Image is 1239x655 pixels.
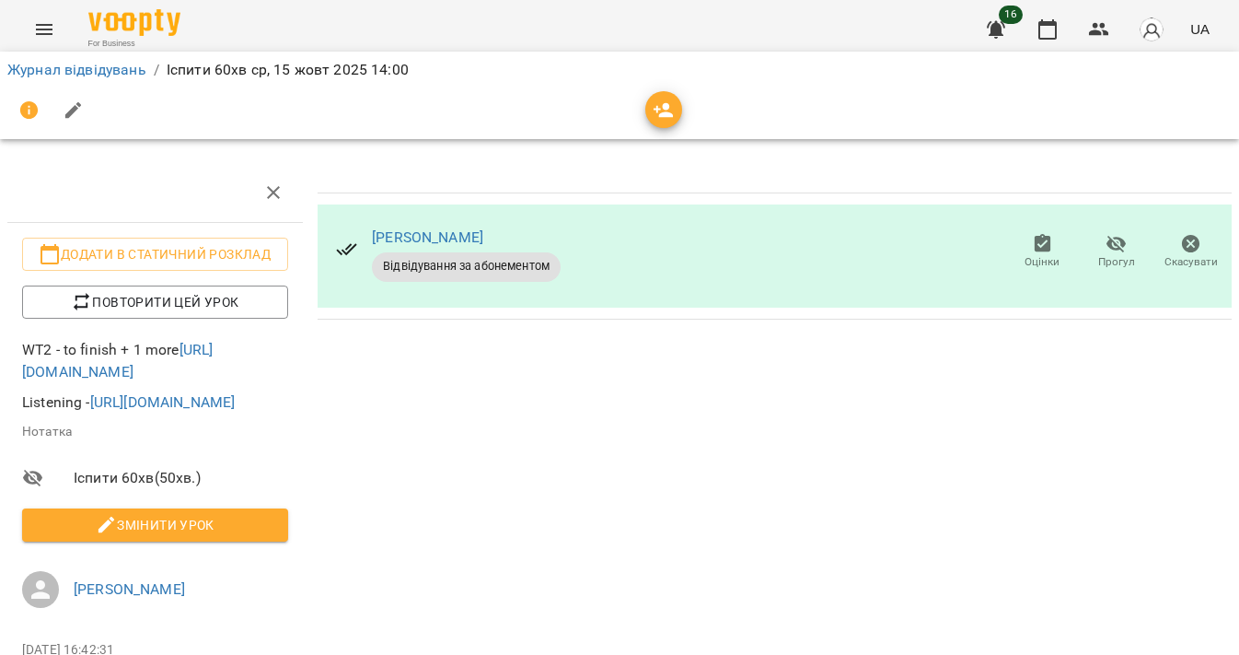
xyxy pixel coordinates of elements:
span: Відвідування за абонементом [372,258,561,275]
img: avatar_s.png [1139,17,1164,42]
button: UA [1183,12,1217,46]
a: Журнал відвідувань [7,61,146,78]
a: [PERSON_NAME] [372,228,483,246]
span: Іспити 60хв ( 50 хв. ) [74,467,288,489]
span: Оцінки [1025,254,1060,270]
li: / [154,59,159,81]
span: For Business [88,38,180,50]
span: Додати в статичний розклад [37,243,273,265]
nav: breadcrumb [7,59,1232,81]
span: Повторити цей урок [37,291,273,313]
a: [URL][DOMAIN_NAME] [22,341,213,380]
button: Скасувати [1153,227,1228,278]
p: WT2 - to finish + 1 more [22,339,288,382]
span: Скасувати [1164,254,1218,270]
span: Прогул [1098,254,1135,270]
button: Прогул [1080,227,1154,278]
button: Додати в статичний розклад [22,238,288,271]
button: Menu [22,7,66,52]
a: [URL][DOMAIN_NAME] [90,393,236,411]
button: Оцінки [1005,227,1080,278]
span: 16 [999,6,1023,24]
img: Voopty Logo [88,9,180,36]
a: [PERSON_NAME] [74,580,185,598]
span: UA [1190,19,1210,39]
p: Listening - [22,392,288,414]
button: Змінити урок [22,509,288,542]
p: Іспити 60хв ср, 15 жовт 2025 14:00 [167,59,409,81]
span: Змінити урок [37,514,273,536]
p: Нотатка [22,423,288,441]
button: Повторити цей урок [22,286,288,319]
